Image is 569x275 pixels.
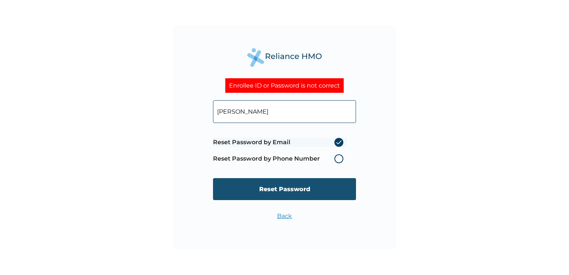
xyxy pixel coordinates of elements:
[213,134,347,167] span: Password reset method
[247,48,322,67] img: Reliance Health's Logo
[213,178,356,200] input: Reset Password
[213,138,347,147] label: Reset Password by Email
[277,212,292,219] a: Back
[213,100,356,123] input: Your Enrollee ID or Email Address
[213,154,347,163] label: Reset Password by Phone Number
[225,78,344,93] div: Enrollee ID or Password is not correct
